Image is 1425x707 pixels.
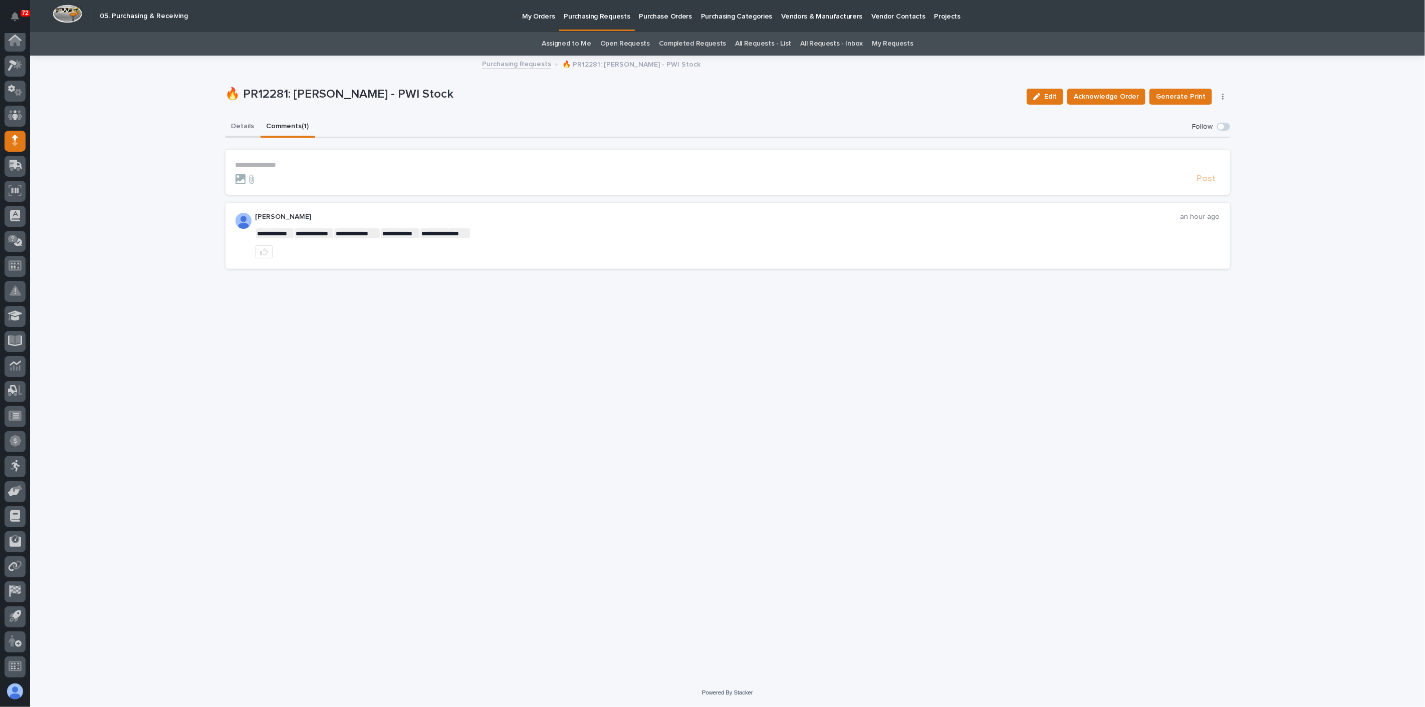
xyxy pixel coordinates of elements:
[735,32,791,56] a: All Requests - List
[13,12,26,28] div: Notifications72
[256,213,1180,221] p: [PERSON_NAME]
[1149,89,1212,105] button: Generate Print
[659,32,726,56] a: Completed Requests
[100,12,188,21] h2: 05. Purchasing & Receiving
[1180,213,1220,221] p: an hour ago
[53,5,82,23] img: Workspace Logo
[1193,123,1213,131] p: Follow
[1074,91,1139,103] span: Acknowledge Order
[1027,89,1063,105] button: Edit
[1044,92,1057,101] span: Edit
[702,689,753,695] a: Powered By Stacker
[562,58,700,69] p: 🔥 PR12281: [PERSON_NAME] - PWI Stock
[542,32,591,56] a: Assigned to Me
[872,32,913,56] a: My Requests
[22,10,29,17] p: 72
[5,6,26,27] button: Notifications
[1193,173,1220,185] button: Post
[1067,89,1145,105] button: Acknowledge Order
[256,245,273,258] button: like this post
[235,213,252,229] img: AOh14GhSlYjeM8O_ot9Zo41P9gQNwj0jkqEy9d647ulX9Q=s96-c
[1156,91,1206,103] span: Generate Print
[225,117,261,138] button: Details
[1197,173,1216,185] span: Post
[482,58,551,69] a: Purchasing Requests
[600,32,650,56] a: Open Requests
[800,32,863,56] a: All Requests - Inbox
[261,117,315,138] button: Comments (1)
[5,681,26,702] button: users-avatar
[225,87,1019,102] p: 🔥 PR12281: [PERSON_NAME] - PWI Stock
